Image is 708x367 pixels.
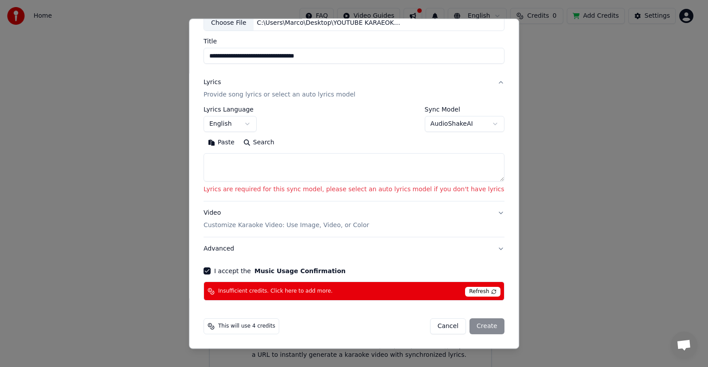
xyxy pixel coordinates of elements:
[254,18,404,27] div: C:\Users\Marco\Desktop\YOUTUBE KARAEOKE FILES\[PERSON_NAME] - A Quoi Bon Vivre Sa Vie.mp4
[204,90,355,99] p: Provide song lyrics or select an auto lyrics model
[430,318,466,334] button: Cancel
[218,323,275,330] span: This will use 4 credits
[204,237,504,260] button: Advanced
[204,201,504,237] button: VideoCustomize Karaoke Video: Use Image, Video, or Color
[204,38,504,44] label: Title
[425,106,504,112] label: Sync Model
[204,185,504,194] p: Lyrics are required for this sync model, please select an auto lyrics model if you don't have lyrics
[218,288,333,295] span: Insufficient credits. Click here to add more.
[204,135,239,150] button: Paste
[465,287,500,297] span: Refresh
[204,106,504,201] div: LyricsProvide song lyrics or select an auto lyrics model
[239,135,279,150] button: Search
[204,106,257,112] label: Lyrics Language
[204,221,369,230] p: Customize Karaoke Video: Use Image, Video, or Color
[204,15,254,31] div: Choose File
[254,268,346,274] button: I accept the
[204,71,504,106] button: LyricsProvide song lyrics or select an auto lyrics model
[214,268,346,274] label: I accept the
[204,78,221,87] div: Lyrics
[204,209,369,230] div: Video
